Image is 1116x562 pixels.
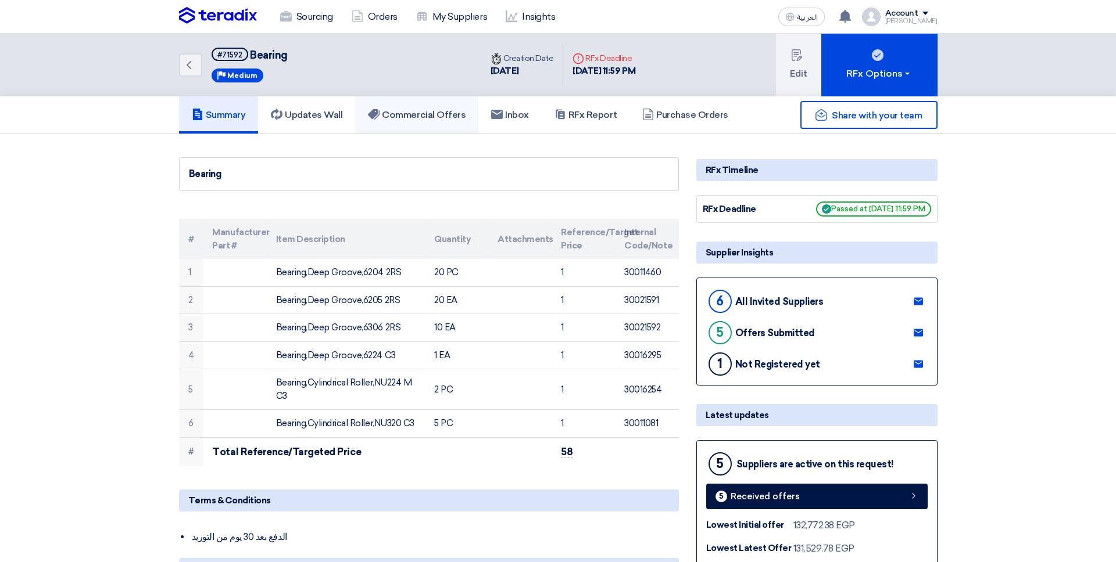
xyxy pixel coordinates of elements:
[706,542,793,555] div: Lowest Latest Offer
[555,109,617,121] h5: RFx Report
[192,109,246,121] h5: Summary
[552,286,615,314] td: 1
[629,96,741,134] a: Purchase Orders
[552,341,615,369] td: 1
[425,410,488,438] td: 5 PC
[561,446,573,458] span: 58
[615,314,678,342] td: 30021592
[797,13,818,21] span: العربية
[267,410,425,438] td: Bearing,Cylindrical Roller,NU320 C3
[793,542,854,556] div: 131,529.78 EGP
[179,369,203,410] td: 5
[203,219,266,259] th: Manufacturer Part #
[191,525,679,549] li: الدفع بعد 30 يوم من التوريد
[425,219,488,259] th: Quantity
[179,341,203,369] td: 4
[179,437,203,466] td: #
[179,219,203,259] th: #
[716,491,727,502] div: 5
[885,18,938,24] div: [PERSON_NAME]
[573,52,635,64] div: RFx Deadline
[542,96,629,134] a: RFx Report
[709,352,732,376] div: 1
[615,410,678,438] td: 30011081
[227,71,257,80] span: Medium
[709,452,732,475] div: 5
[179,314,203,342] td: 3
[491,64,554,78] div: [DATE]
[552,314,615,342] td: 1
[615,286,678,314] td: 30021591
[258,96,355,134] a: Updates Wall
[793,518,855,532] div: 132,772.38 EGP
[615,369,678,410] td: 30016254
[735,327,815,338] div: Offers Submitted
[425,259,488,286] td: 20 PC
[212,48,288,62] h5: Bearing
[696,159,938,181] div: RFx Timeline
[821,34,938,96] button: RFx Options
[179,410,203,438] td: 6
[355,96,478,134] a: Commercial Offers
[179,7,257,24] img: Teradix logo
[491,109,529,121] h5: Inbox
[709,321,732,344] div: 5
[552,410,615,438] td: 1
[703,203,790,216] div: RFx Deadline
[573,64,635,78] div: [DATE] 11:59 PM
[271,4,342,30] a: Sourcing
[615,259,678,286] td: 30011460
[188,494,271,507] span: Terms & Conditions
[342,4,407,30] a: Orders
[552,259,615,286] td: 1
[615,341,678,369] td: 30016295
[731,492,800,501] span: Received offers
[271,109,342,121] h5: Updates Wall
[217,51,242,59] div: #71592
[885,9,918,19] div: Account
[696,242,938,264] div: Supplier Insights
[250,49,288,62] span: Bearing
[736,459,894,470] div: Suppliers are active on this request!
[267,286,425,314] td: Bearing,Deep Groove,6205 2RS
[267,369,425,410] td: Bearing,Cylindrical Roller,NU224 M C3
[488,219,552,259] th: Attachments
[179,259,203,286] td: 1
[496,4,564,30] a: Insights
[735,296,824,307] div: All Invited Suppliers
[642,109,728,121] h5: Purchase Orders
[552,369,615,410] td: 1
[179,286,203,314] td: 2
[491,52,554,64] div: Creation Date
[862,8,881,26] img: profile_test.png
[706,518,793,532] div: Lowest Initial offer
[709,290,732,313] div: 6
[267,314,425,342] td: Bearing,Deep Groove,6306 2RS
[267,219,425,259] th: Item Description
[552,219,615,259] th: Reference/Target Price
[832,110,922,121] span: Share with your team
[179,96,259,134] a: Summary
[267,341,425,369] td: Bearing,Deep Groove,6224 C3
[267,259,425,286] td: Bearing,Deep Groove,6204 2RS
[425,314,488,342] td: 10 EA
[189,167,669,181] div: Bearing
[425,369,488,410] td: 2 PC
[407,4,496,30] a: My Suppliers
[735,359,820,370] div: Not Registered yet
[778,8,825,26] button: العربية
[776,34,821,96] button: Edit
[425,341,488,369] td: 1 EA
[816,201,931,217] span: Passed at [DATE] 11:59 PM
[478,96,542,134] a: Inbox
[203,437,552,466] td: Total Reference/Targeted Price
[615,219,678,259] th: Internal Code/Note
[425,286,488,314] td: 20 EA
[368,109,466,121] h5: Commercial Offers
[696,404,938,426] div: Latest updates
[846,67,912,81] div: RFx Options
[706,484,928,509] a: 5 Received offers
